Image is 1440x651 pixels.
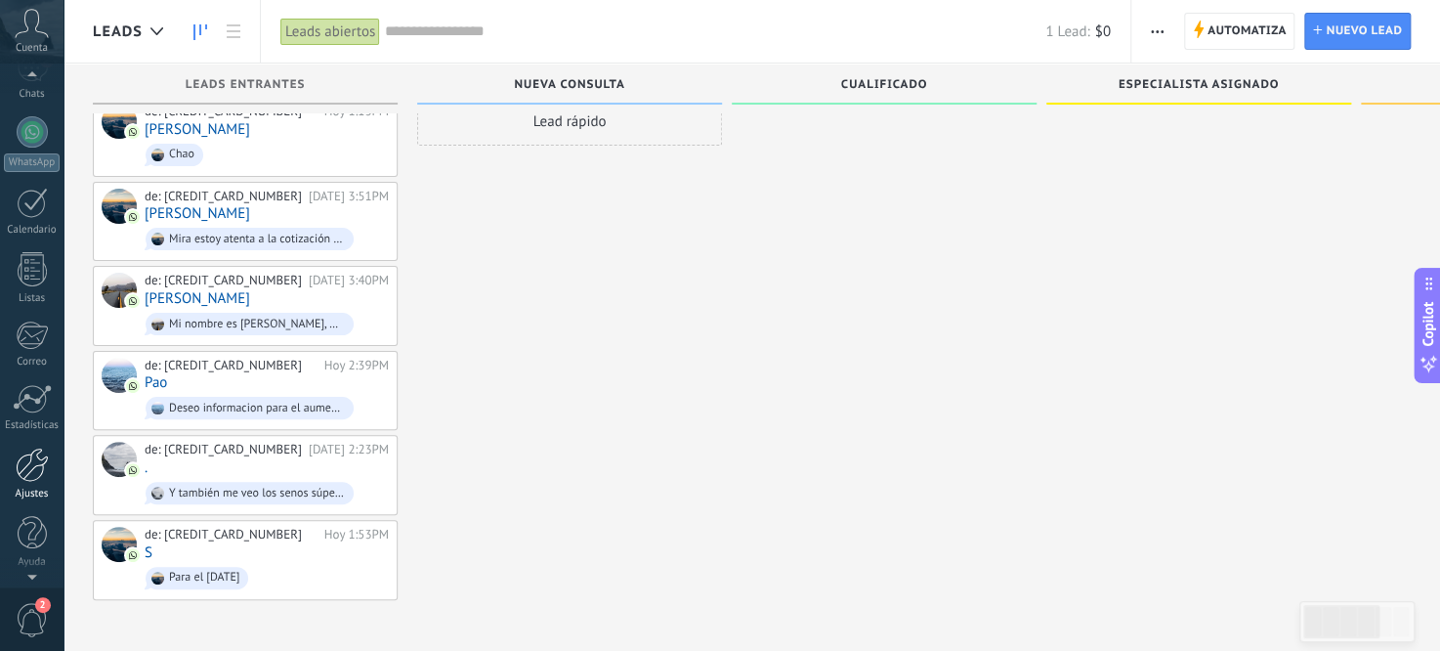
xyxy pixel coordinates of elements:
[1143,13,1171,50] button: Más
[741,78,1027,95] div: Cualificado
[145,290,250,307] a: [PERSON_NAME]
[841,78,928,92] span: Cualificado
[16,42,48,55] span: Cuenta
[102,527,137,562] div: S
[102,358,137,393] div: Pao
[417,97,722,146] div: Lead rápido
[186,78,306,92] span: Leads Entrantes
[145,121,250,138] a: [PERSON_NAME]
[4,292,61,305] div: Listas
[514,78,624,92] span: Nueva consulta
[102,189,137,224] div: Diana Duarte Acevedo
[427,78,712,95] div: Nueva consulta
[1095,22,1111,41] span: $0
[93,22,143,41] span: Leads
[1304,13,1411,50] a: Nuevo lead
[324,104,389,119] div: Hoy 1:13PM
[309,189,389,204] div: [DATE] 3:51PM
[145,205,250,222] a: [PERSON_NAME]
[35,597,51,613] span: 2
[126,463,140,477] img: com.amocrm.amocrmwa.svg
[126,548,140,562] img: com.amocrm.amocrmwa.svg
[4,556,61,569] div: Ayuda
[145,374,167,391] a: Pao
[324,358,389,373] div: Hoy 2:39PM
[126,379,140,393] img: com.amocrm.amocrmwa.svg
[1119,78,1279,92] span: Especialista asignado
[145,273,302,288] div: de: [CREDIT_CARD_NUMBER]
[324,527,389,542] div: Hoy 1:53PM
[145,459,148,476] a: .
[1326,14,1402,49] span: Nuevo lead
[103,78,388,95] div: Leads Entrantes
[4,419,61,432] div: Estadísticas
[126,210,140,224] img: com.amocrm.amocrmwa.svg
[145,527,318,542] div: de: [CREDIT_CARD_NUMBER]
[145,189,302,204] div: de: [CREDIT_CARD_NUMBER]
[4,488,61,500] div: Ajustes
[169,233,345,246] div: Mira estoy atenta a la cotización de la valoración de [DATE]
[184,13,217,51] a: Leads
[102,442,137,477] div: .
[169,402,345,415] div: Deseo informacion para el aumento mamario
[4,88,61,101] div: Chats
[102,273,137,308] div: Sandra Diaz
[169,487,345,500] div: Y también me veo los senos súper mega separados 😭 quisiera saber si así me van a quedar
[145,442,302,457] div: de: [CREDIT_CARD_NUMBER]
[1045,22,1089,41] span: 1 Lead:
[126,125,140,139] img: com.amocrm.amocrmwa.svg
[169,571,239,585] div: Para el [DATE]
[1207,14,1287,49] span: Automatiza
[4,224,61,237] div: Calendario
[309,273,389,288] div: [DATE] 3:40PM
[169,148,194,161] div: Chao
[280,18,380,46] div: Leads abiertos
[1056,78,1341,95] div: Especialista asignado
[145,544,152,561] a: S
[4,356,61,369] div: Correo
[145,358,318,373] div: de: [CREDIT_CARD_NUMBER]
[217,13,250,51] a: Lista
[1184,13,1295,50] a: Automatiza
[102,104,137,139] div: NIKOLAS
[126,294,140,308] img: com.amocrm.amocrmwa.svg
[1419,302,1438,347] span: Copilot
[309,442,389,457] div: [DATE] 2:23PM
[169,318,345,331] div: Mi nombre es [PERSON_NAME], quiero saber si el Dr realiza [MEDICAL_DATA] en hombres
[4,153,60,172] div: WhatsApp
